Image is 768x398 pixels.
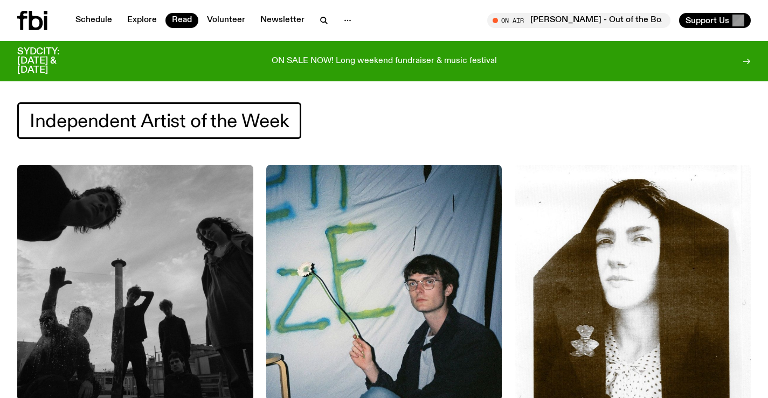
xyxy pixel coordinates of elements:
span: Support Us [686,16,729,25]
button: On Air[PERSON_NAME] - Out of the Box [487,13,670,28]
a: Explore [121,13,163,28]
h3: SYDCITY: [DATE] & [DATE] [17,47,86,75]
span: Independent Artist of the Week [30,110,289,131]
a: Volunteer [200,13,252,28]
a: Newsletter [254,13,311,28]
a: Schedule [69,13,119,28]
a: Read [165,13,198,28]
p: ON SALE NOW! Long weekend fundraiser & music festival [272,57,497,66]
button: Support Us [679,13,751,28]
